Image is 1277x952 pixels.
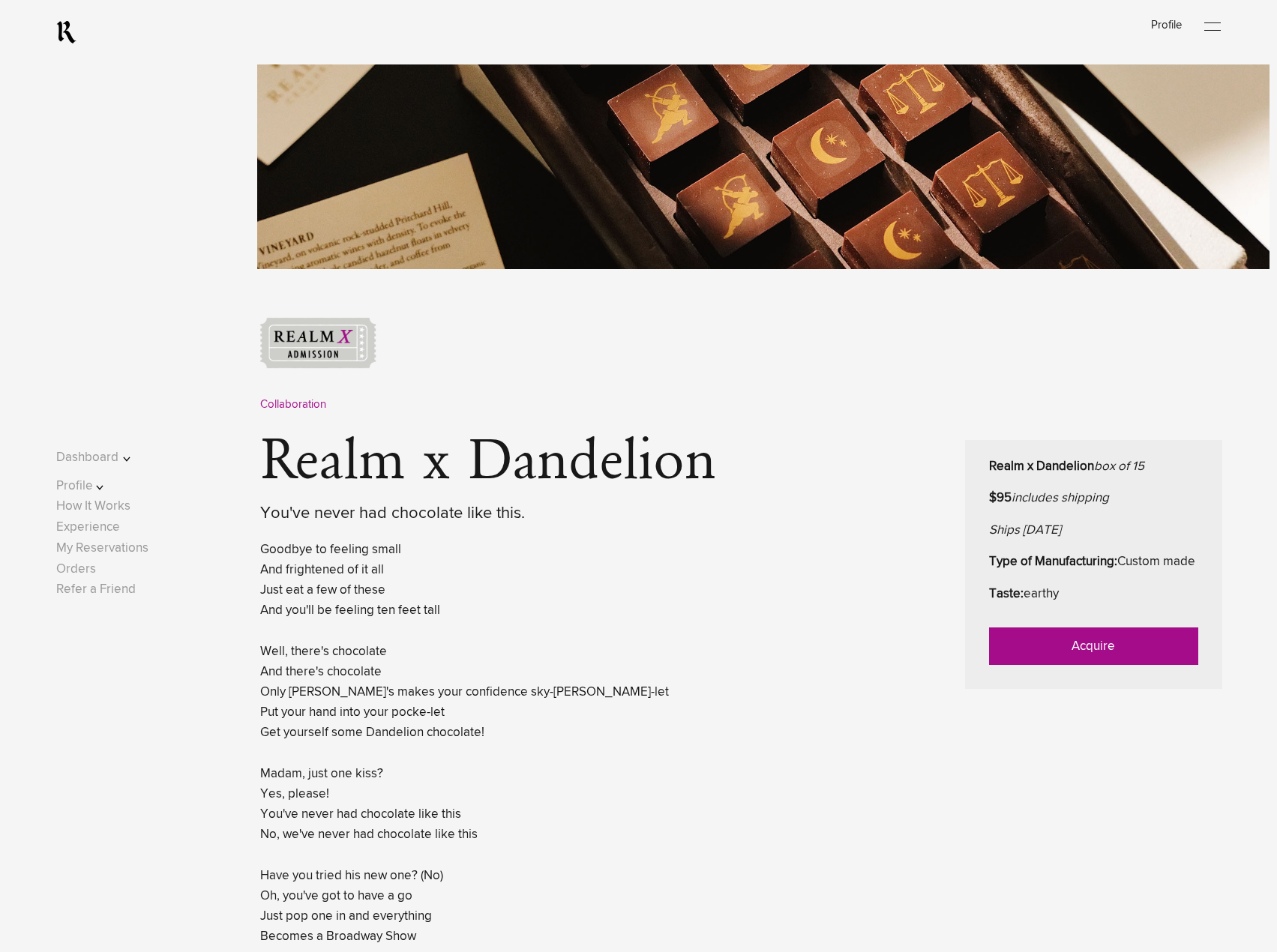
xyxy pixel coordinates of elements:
div: You've never had chocolate like this. [260,501,919,525]
a: Acquire [989,627,1198,665]
strong: Type of Manufacturing: [989,555,1117,568]
p: earthy [989,585,1198,604]
p: Custom made [989,552,1198,572]
em: includes shipping [1012,492,1109,504]
a: RealmCellars [56,20,76,44]
strong: Taste: [989,588,1024,600]
a: Orders [56,563,96,576]
img: ticket-graphic.png [260,317,376,369]
button: Profile [56,476,151,496]
em: box of 15 [1094,460,1144,473]
a: My Reservations [56,542,148,555]
lightning-formatted-text: Goodbye to feeling small And frightened of it all Just eat a few of these And you'll be feeling t... [260,543,669,944]
div: Collaboration [260,396,1222,414]
h1: Realm x Dandelion [260,433,964,525]
a: How It Works [56,500,130,513]
button: Dashboard [56,448,151,468]
a: Profile [1151,19,1182,31]
a: Experience [56,521,120,534]
em: Ships [DATE] [989,524,1061,537]
a: Refer a Friend [56,583,136,596]
strong: Realm x Dandelion [989,460,1094,473]
strong: $95 [989,492,1012,504]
